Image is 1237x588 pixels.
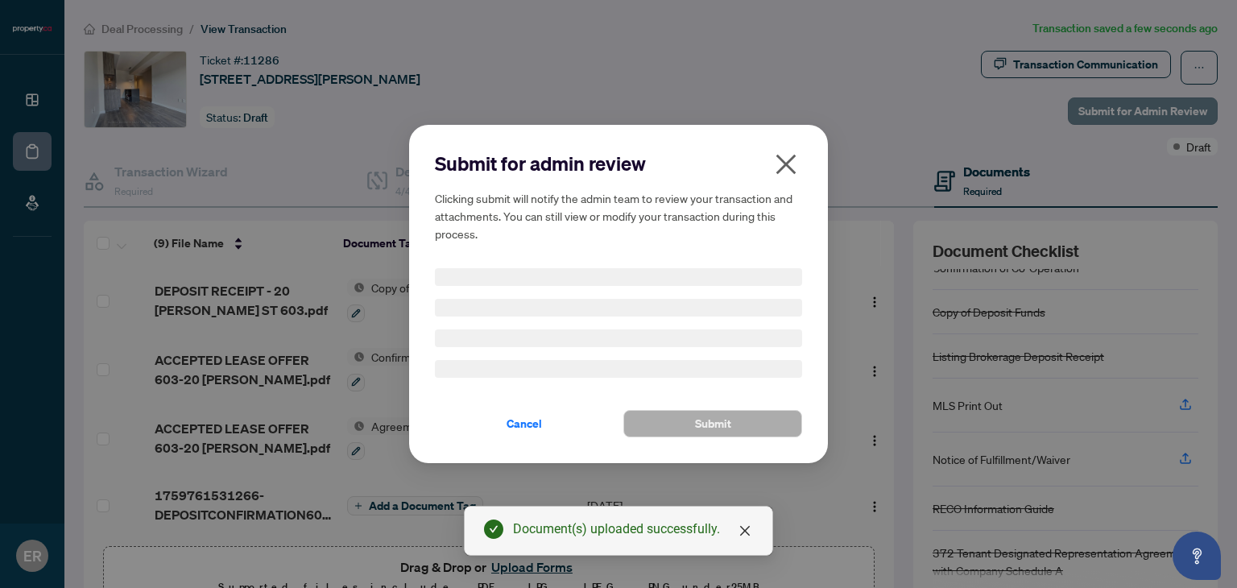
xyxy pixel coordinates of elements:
h5: Clicking submit will notify the admin team to review your transaction and attachments. You can st... [435,189,802,242]
span: check-circle [484,520,503,539]
span: close [738,524,751,537]
a: Close [736,522,754,540]
div: Document(s) uploaded successfully. [513,520,753,539]
button: Open asap [1173,532,1221,580]
button: Submit [623,410,802,437]
button: Cancel [435,410,614,437]
span: close [773,151,799,177]
h2: Submit for admin review [435,151,802,176]
span: Cancel [507,411,542,437]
